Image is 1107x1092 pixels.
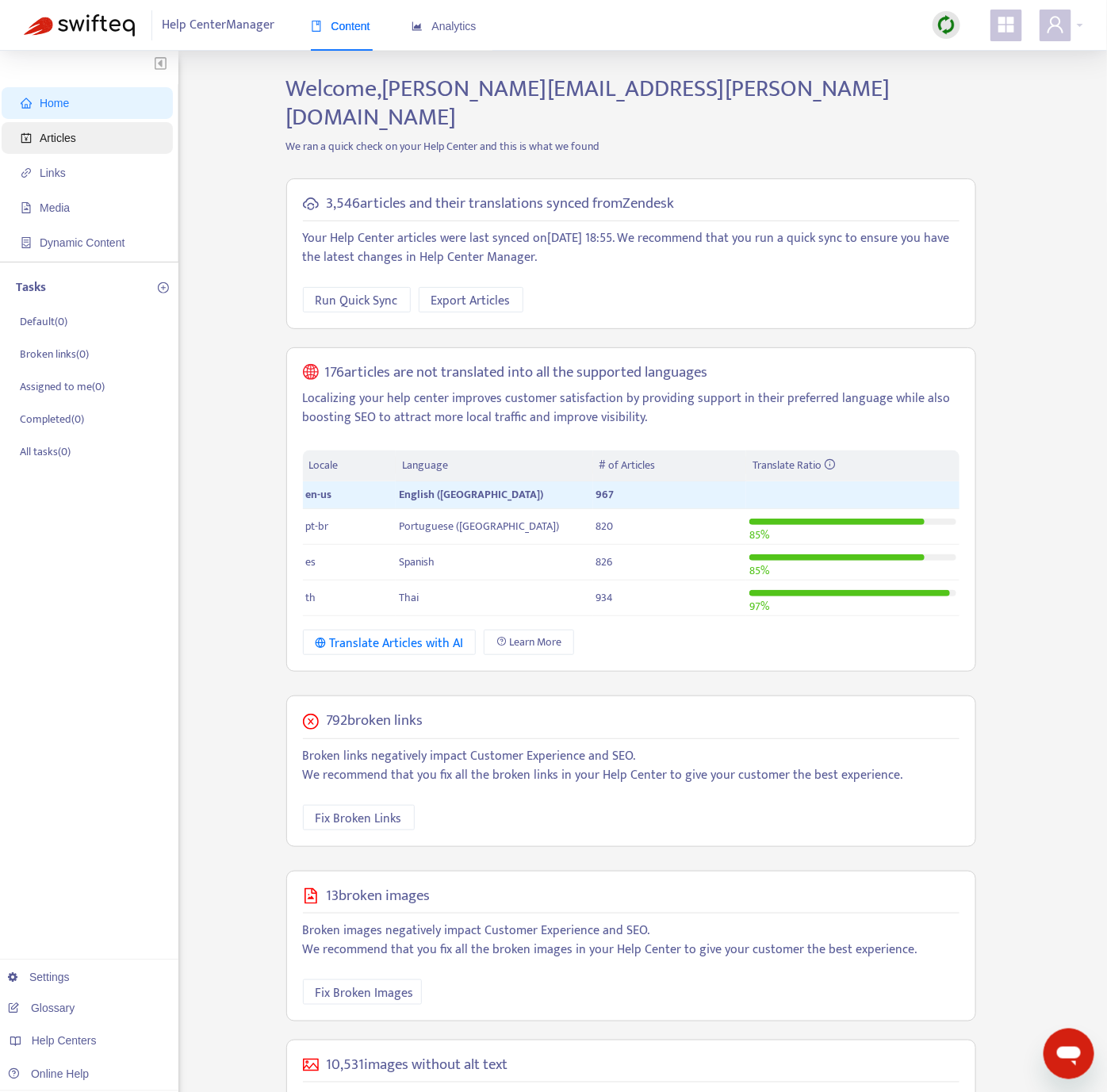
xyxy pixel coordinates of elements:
span: close-circle [303,714,319,730]
p: Localizing your help center improves customer satisfaction by providing support in their preferre... [303,389,960,427]
span: Dynamic Content [40,236,124,249]
span: cloud-sync [303,196,319,212]
h5: 13 broken images [327,887,431,906]
span: plus-circle [158,282,169,293]
span: 85 % [749,561,769,580]
button: Fix Broken Links [303,805,415,830]
span: Welcome, [PERSON_NAME][EMAIL_ADDRESS][PERSON_NAME][DOMAIN_NAME] [286,69,891,137]
p: Broken images negatively impact Customer Experience and SEO. We recommend that you fix all the br... [303,921,960,960]
span: en-us [306,485,332,504]
span: 85 % [749,526,769,544]
span: home [21,98,32,109]
span: th [306,588,316,607]
div: Translate Ratio [753,457,952,474]
button: Fix Broken Images [303,979,422,1005]
span: 934 [596,588,614,607]
span: Fix Broken Links [316,809,402,829]
span: area-chart [412,21,423,32]
span: 826 [596,553,613,571]
span: Fix Broken Images [316,983,414,1003]
span: 967 [596,485,615,504]
p: Broken links ( 0 ) [20,346,89,362]
span: file-image [21,202,32,213]
span: container [21,237,32,248]
th: Locale [303,450,396,481]
button: Run Quick Sync [303,287,411,312]
span: Links [40,167,66,179]
span: es [306,553,316,571]
button: Translate Articles with AI [303,630,477,655]
span: Help Center Manager [163,10,275,40]
span: Portuguese ([GEOGRAPHIC_DATA]) [399,517,559,535]
span: Home [40,97,69,109]
h5: 3,546 articles and their translations synced from Zendesk [327,195,675,213]
p: Your Help Center articles were last synced on [DATE] 18:55 . We recommend that you run a quick sy... [303,229,960,267]
span: Export Articles [431,291,511,311]
a: Learn More [484,630,574,655]
p: We ran a quick check on your Help Center and this is what we found [274,138,988,155]
th: # of Articles [593,450,746,481]
img: Swifteq [24,14,135,36]
p: Broken links negatively impact Customer Experience and SEO. We recommend that you fix all the bro... [303,747,960,785]
span: link [21,167,32,178]
a: Online Help [8,1067,89,1080]
span: Analytics [412,20,477,33]
span: appstore [997,15,1016,34]
th: Language [396,450,592,481]
span: Content [311,20,370,33]
p: All tasks ( 0 ) [20,443,71,460]
span: account-book [21,132,32,144]
div: Translate Articles with AI [316,634,464,653]
p: Default ( 0 ) [20,313,67,330]
button: Export Articles [419,287,523,312]
img: sync.dc5367851b00ba804db3.png [937,15,956,35]
p: Completed ( 0 ) [20,411,84,427]
span: user [1046,15,1065,34]
span: Learn More [509,634,561,651]
span: Articles [40,132,76,144]
span: book [311,21,322,32]
span: Thai [399,588,419,607]
span: pt-br [306,517,329,535]
span: file-image [303,888,319,904]
span: Media [40,201,70,214]
h5: 176 articles are not translated into all the supported languages [324,364,707,382]
span: Spanish [399,553,435,571]
a: Settings [8,971,70,983]
span: English ([GEOGRAPHIC_DATA]) [399,485,543,504]
span: 820 [596,517,614,535]
p: Assigned to me ( 0 ) [20,378,105,395]
p: Tasks [16,278,46,297]
a: Glossary [8,1002,75,1014]
span: Help Centers [32,1034,97,1047]
span: picture [303,1057,319,1073]
iframe: Button to launch messaging window [1044,1029,1094,1079]
h5: 792 broken links [327,712,423,730]
span: 97 % [749,597,769,615]
h5: 10,531 images without alt text [327,1056,508,1075]
span: global [303,364,319,382]
span: Run Quick Sync [316,291,398,311]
